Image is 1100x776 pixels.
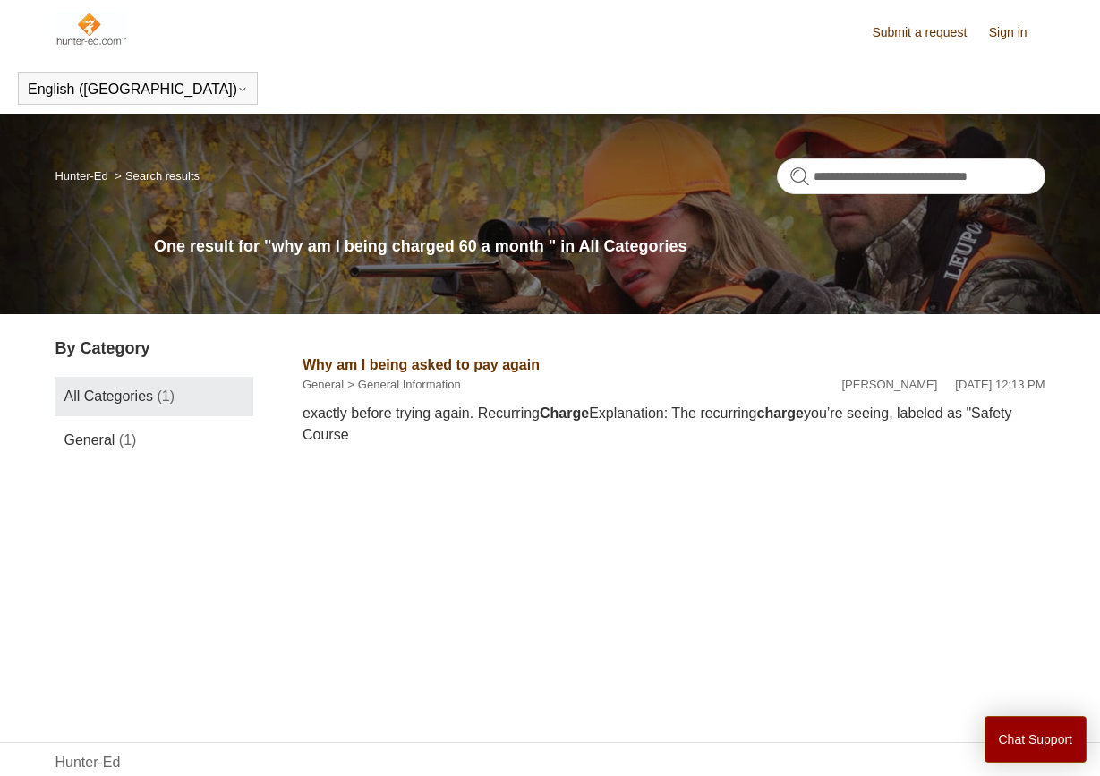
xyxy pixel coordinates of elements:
[985,716,1087,763] button: Chat Support
[303,357,540,372] a: Why am I being asked to pay again
[55,169,107,183] a: Hunter-Ed
[119,432,137,448] span: (1)
[872,23,985,42] a: Submit a request
[841,376,937,394] li: [PERSON_NAME]
[158,388,175,404] span: (1)
[55,377,252,416] a: All Categories (1)
[55,11,127,47] img: Hunter-Ed Help Center home page
[64,388,153,404] span: All Categories
[344,376,461,394] li: General Information
[55,421,252,460] a: General (1)
[303,403,1045,446] div: exactly before trying again. Recurring Explanation: The recurring you’re seeing, labeled as "Safe...
[64,432,115,448] span: General
[540,405,589,421] em: Charge
[989,23,1045,42] a: Sign in
[303,376,344,394] li: General
[757,405,804,421] em: charge
[55,169,111,183] li: Hunter-Ed
[777,158,1045,194] input: Search
[55,752,120,773] a: Hunter-Ed
[154,235,1045,259] h1: One result for "why am I being charged 60 a month " in All Categories
[955,378,1045,391] time: 04/08/2025, 12:13
[28,81,248,98] button: English ([GEOGRAPHIC_DATA])
[303,378,344,391] a: General
[358,378,461,391] a: General Information
[55,337,252,361] h3: By Category
[111,169,200,183] li: Search results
